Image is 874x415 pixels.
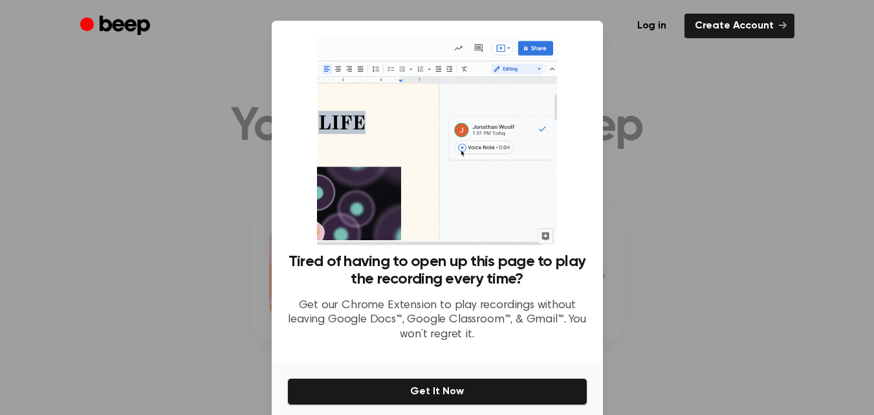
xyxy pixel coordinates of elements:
[684,14,794,38] a: Create Account
[317,36,557,245] img: Beep extension in action
[80,14,153,39] a: Beep
[627,14,677,38] a: Log in
[287,298,587,342] p: Get our Chrome Extension to play recordings without leaving Google Docs™, Google Classroom™, & Gm...
[287,378,587,405] button: Get It Now
[287,253,587,288] h3: Tired of having to open up this page to play the recording every time?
